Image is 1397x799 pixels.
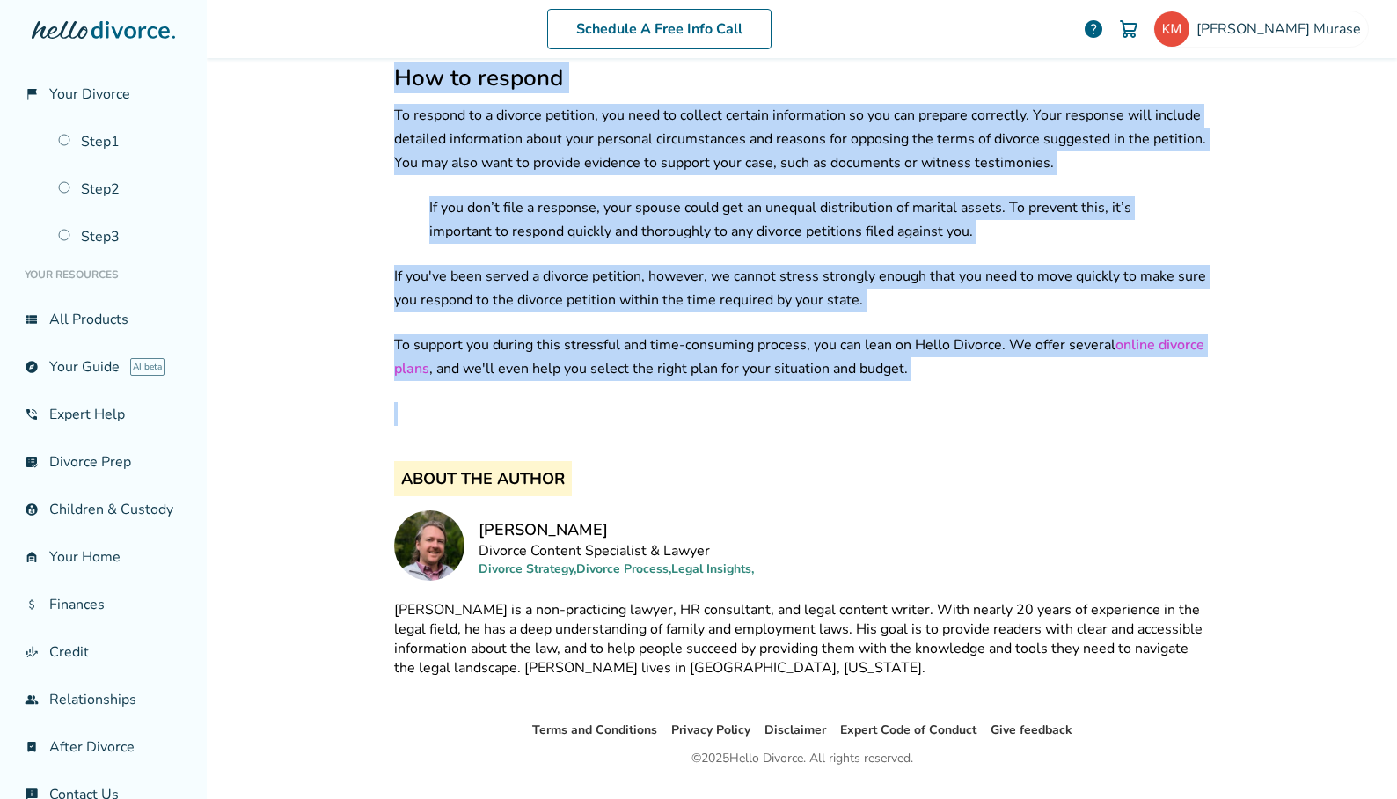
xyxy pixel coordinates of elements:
[14,584,193,625] a: attach_moneyFinances
[25,87,39,101] span: flag_2
[25,740,39,754] span: bookmark_check
[25,550,39,564] span: garage_home
[429,196,1175,244] p: If you don’t file a response, your spouse could get an unequal distribution of marital assets. To...
[394,265,1210,312] p: If you've been served a divorce petition, however, we cannot stress strongly enough that you need...
[14,632,193,672] a: finance_modeCredit
[394,62,1210,93] h2: How to respond
[532,722,657,738] a: Terms and Conditions
[14,394,193,435] a: phone_in_talkExpert Help
[991,720,1072,741] li: Give feedback
[14,537,193,577] a: garage_homeYour Home
[764,720,826,741] li: Disclaimer
[25,645,39,659] span: finance_mode
[48,216,193,257] a: Step3
[394,104,1210,175] p: To respond to a divorce petition, you need to collect certain information so you can prepare corr...
[14,442,193,482] a: list_alt_checkDivorce Prep
[479,561,576,577] span: Divorce Strategy ,
[479,518,754,541] h4: [PERSON_NAME]
[394,335,1204,378] a: online divorce plans
[48,121,193,162] a: Step1
[840,722,976,738] a: Expert Code of Conduct
[25,312,39,326] span: view_list
[14,679,193,720] a: groupRelationships
[25,693,39,707] span: group
[14,347,193,387] a: exploreYour GuideAI beta
[1196,19,1368,39] span: [PERSON_NAME] Murase
[1154,11,1189,47] img: katsu610@gmail.com
[14,727,193,767] a: bookmark_checkAfter Divorce
[479,541,754,561] p: Divorce Content Specialist & Lawyer
[547,9,772,49] a: Schedule A Free Info Call
[1083,18,1104,40] a: help
[576,561,671,577] span: Divorce Process ,
[671,561,754,577] span: Legal Insights ,
[14,299,193,340] a: view_listAll Products
[14,257,193,292] li: Your Resources
[671,722,750,738] a: Privacy Policy
[25,502,39,517] span: account_child
[130,358,165,376] span: AI beta
[1309,715,1397,799] iframe: Chat Widget
[394,334,1210,381] p: To support you during this stressful and time-consuming process, you can lean on Hello Divorce. W...
[394,461,572,496] span: About the Author
[691,748,913,769] div: © 2025 Hello Divorce. All rights reserved.
[25,455,39,469] span: list_alt_check
[14,489,193,530] a: account_childChildren & Custody
[49,84,130,104] span: Your Divorce
[25,360,39,374] span: explore
[1118,18,1139,40] img: Cart
[25,597,39,612] span: attach_money
[14,74,193,114] a: flag_2Your Divorce
[394,600,1203,678] : [PERSON_NAME] is a non-practicing lawyer, HR consultant, and legal content writer. With nearly 20...
[25,407,39,421] span: phone_in_talk
[48,169,193,209] a: Step2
